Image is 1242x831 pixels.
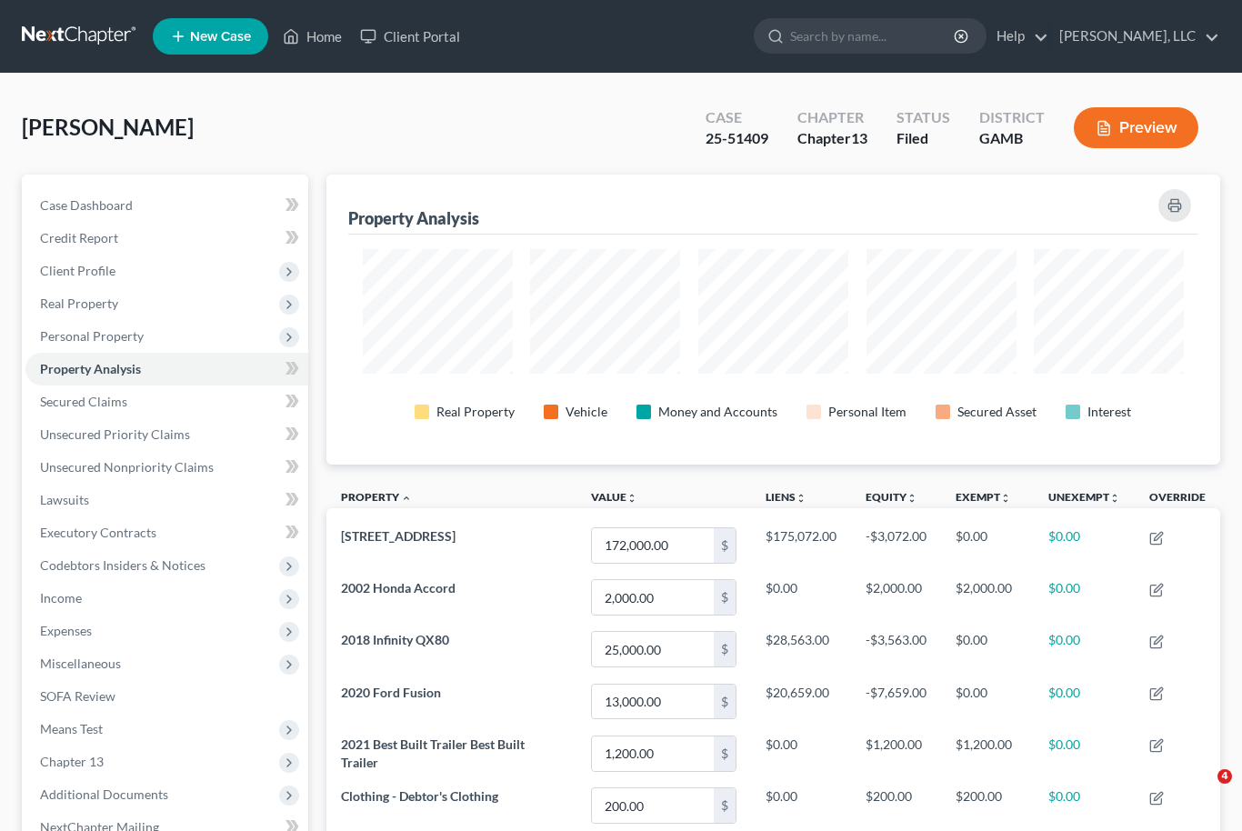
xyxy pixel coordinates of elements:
[941,624,1034,676] td: $0.00
[40,656,121,671] span: Miscellaneous
[401,493,412,504] i: expand_less
[987,20,1048,53] a: Help
[751,519,851,571] td: $175,072.00
[979,128,1045,149] div: GAMB
[592,685,714,719] input: 0.00
[790,19,957,53] input: Search by name...
[40,230,118,245] span: Credit Report
[851,727,941,779] td: $1,200.00
[751,572,851,624] td: $0.00
[40,263,115,278] span: Client Profile
[714,580,736,615] div: $
[592,528,714,563] input: 0.00
[658,403,777,421] div: Money and Accounts
[348,207,479,229] div: Property Analysis
[1034,676,1135,727] td: $0.00
[766,490,806,504] a: Liensunfold_more
[341,736,525,770] span: 2021 Best Built Trailer Best Built Trailer
[40,295,118,311] span: Real Property
[592,580,714,615] input: 0.00
[828,403,906,421] div: Personal Item
[751,624,851,676] td: $28,563.00
[341,528,456,544] span: [STREET_ADDRESS]
[906,493,917,504] i: unfold_more
[40,623,92,638] span: Expenses
[22,114,194,140] span: [PERSON_NAME]
[706,128,768,149] div: 25-51409
[714,685,736,719] div: $
[751,676,851,727] td: $20,659.00
[40,328,144,344] span: Personal Property
[566,403,607,421] div: Vehicle
[592,736,714,771] input: 0.00
[25,222,308,255] a: Credit Report
[1048,490,1120,504] a: Unexemptunfold_more
[40,688,115,704] span: SOFA Review
[341,788,498,804] span: Clothing - Debtor's Clothing
[351,20,469,53] a: Client Portal
[797,128,867,149] div: Chapter
[25,680,308,713] a: SOFA Review
[40,394,127,409] span: Secured Claims
[1180,769,1224,813] iframe: Intercom live chat
[1034,624,1135,676] td: $0.00
[25,484,308,516] a: Lawsuits
[190,30,251,44] span: New Case
[941,519,1034,571] td: $0.00
[1000,493,1011,504] i: unfold_more
[866,490,917,504] a: Equityunfold_more
[25,418,308,451] a: Unsecured Priority Claims
[1034,572,1135,624] td: $0.00
[592,632,714,666] input: 0.00
[851,676,941,727] td: -$7,659.00
[1034,519,1135,571] td: $0.00
[626,493,637,504] i: unfold_more
[40,492,89,507] span: Lawsuits
[851,624,941,676] td: -$3,563.00
[979,107,1045,128] div: District
[797,107,867,128] div: Chapter
[751,727,851,779] td: $0.00
[1087,403,1131,421] div: Interest
[851,519,941,571] td: -$3,072.00
[40,426,190,442] span: Unsecured Priority Claims
[851,129,867,146] span: 13
[957,403,1037,421] div: Secured Asset
[706,107,768,128] div: Case
[40,754,104,769] span: Chapter 13
[25,189,308,222] a: Case Dashboard
[40,590,82,606] span: Income
[25,516,308,549] a: Executory Contracts
[40,721,103,736] span: Means Test
[436,403,515,421] div: Real Property
[40,557,205,573] span: Codebtors Insiders & Notices
[341,685,441,700] span: 2020 Ford Fusion
[896,107,950,128] div: Status
[591,490,637,504] a: Valueunfold_more
[1050,20,1219,53] a: [PERSON_NAME], LLC
[714,788,736,823] div: $
[714,528,736,563] div: $
[1109,493,1120,504] i: unfold_more
[956,490,1011,504] a: Exemptunfold_more
[40,197,133,213] span: Case Dashboard
[1217,769,1232,784] span: 4
[851,572,941,624] td: $2,000.00
[714,736,736,771] div: $
[796,493,806,504] i: unfold_more
[941,727,1034,779] td: $1,200.00
[40,786,168,802] span: Additional Documents
[274,20,351,53] a: Home
[896,128,950,149] div: Filed
[40,525,156,540] span: Executory Contracts
[341,580,456,596] span: 2002 Honda Accord
[1034,727,1135,779] td: $0.00
[25,353,308,385] a: Property Analysis
[592,788,714,823] input: 0.00
[40,459,214,475] span: Unsecured Nonpriority Claims
[25,451,308,484] a: Unsecured Nonpriority Claims
[341,490,412,504] a: Property expand_less
[941,676,1034,727] td: $0.00
[341,632,449,647] span: 2018 Infinity QX80
[714,632,736,666] div: $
